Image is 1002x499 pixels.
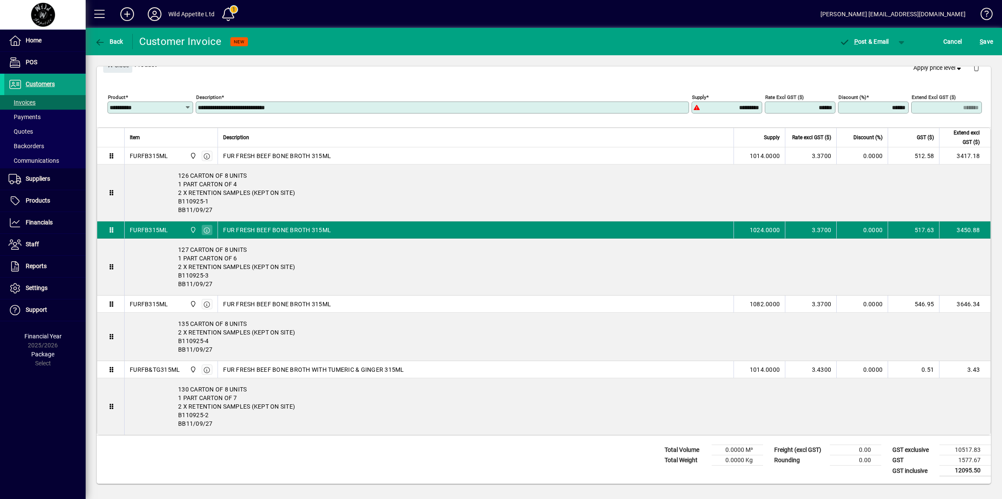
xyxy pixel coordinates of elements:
td: 0.00 [830,455,881,466]
div: 3.4300 [790,365,831,374]
button: Close [103,57,132,73]
span: Communications [9,157,59,164]
span: Wild Appetite Ltd [188,299,197,309]
button: Cancel [941,34,964,49]
span: Payments [9,114,41,120]
td: 3.43 [939,361,990,378]
span: GST ($) [917,133,934,142]
app-page-header-button: Close [101,61,134,69]
button: Profile [141,6,168,22]
span: Suppliers [26,175,50,182]
td: 0.0000 [836,296,888,313]
a: Products [4,190,86,212]
td: 512.58 [888,147,939,164]
span: Support [26,306,47,313]
app-page-header-button: Back [86,34,133,49]
td: Total Volume [660,445,712,455]
a: Backorders [4,139,86,153]
a: POS [4,52,86,73]
mat-label: Rate excl GST ($) [765,94,804,100]
span: Supply [764,133,780,142]
span: FUR FRESH BEEF BONE BROTH WITH TUMERIC & GINGER 315ML [223,365,404,374]
span: Apply price level [913,63,963,72]
span: Description [223,133,249,142]
td: Rounding [770,455,830,466]
td: 0.0000 Kg [712,455,763,466]
span: Wild Appetite Ltd [188,365,197,374]
a: Support [4,299,86,321]
div: 127 CARTON OF 8 UNITS 1 PART CARTON OF 6 2 X RETENTION SAMPLES (KEPT ON SITE) B110925-3 BB11/09/27 [125,239,990,295]
button: Add [113,6,141,22]
button: Post & Email [835,34,893,49]
span: 1014.0000 [750,152,780,160]
td: 0.0000 [836,147,888,164]
span: Settings [26,284,48,291]
div: 135 CARTON OF 8 UNITS 2 X RETENTION SAMPLES (KEPT ON SITE) B110925-4 BB11/09/27 [125,313,990,361]
div: FURFB315ML [130,300,168,308]
td: GST inclusive [888,466,939,476]
span: Back [95,38,123,45]
span: Products [26,197,50,204]
td: 3417.18 [939,147,990,164]
div: Customer Invoice [139,35,222,48]
span: Cancel [943,35,962,48]
div: Wild Appetite Ltd [168,7,215,21]
span: NEW [234,39,245,45]
td: 0.0000 [836,221,888,239]
mat-label: Extend excl GST ($) [912,94,956,100]
td: 0.00 [830,445,881,455]
span: FUR FRESH BEEF BONE BROTH 315ML [223,152,331,160]
td: 517.63 [888,221,939,239]
div: 3.3700 [790,152,831,160]
div: 130 CARTON OF 8 UNITS 1 PART CARTON OF 7 2 X RETENTION SAMPLES (KEPT ON SITE) B110925-2 BB11/09/27 [125,378,990,435]
a: Financials [4,212,86,233]
span: Wild Appetite Ltd [188,151,197,161]
span: Staff [26,241,39,248]
span: Reports [26,263,47,269]
span: Backorders [9,143,44,149]
div: 3.3700 [790,300,831,308]
a: Reports [4,256,86,277]
div: FURFB315ML [130,226,168,234]
td: 12095.50 [939,466,991,476]
a: Invoices [4,95,86,110]
span: Wild Appetite Ltd [188,225,197,235]
td: GST exclusive [888,445,939,455]
div: 126 CARTON OF 8 UNITS 1 PART CARTON OF 4 2 X RETENTION SAMPLES (KEPT ON SITE) B110925-1 BB11/09/27 [125,164,990,221]
div: 3.3700 [790,226,831,234]
mat-label: Product [108,94,125,100]
span: Invoices [9,99,36,106]
td: Freight (excl GST) [770,445,830,455]
td: Total Weight [660,455,712,466]
mat-label: Description [196,94,221,100]
div: [PERSON_NAME] [EMAIL_ADDRESS][DOMAIN_NAME] [820,7,966,21]
span: Extend excl GST ($) [945,128,980,147]
td: 546.95 [888,296,939,313]
span: Rate excl GST ($) [792,133,831,142]
span: Package [31,351,54,358]
button: Apply price level [910,60,966,76]
span: Customers [26,81,55,87]
button: Back [92,34,125,49]
span: Financials [26,219,53,226]
button: Save [978,34,995,49]
div: FURFB315ML [130,152,168,160]
td: 3450.88 [939,221,990,239]
a: Settings [4,278,86,299]
span: ost & Email [839,38,889,45]
a: Staff [4,234,86,255]
mat-label: Supply [692,94,706,100]
span: S [980,38,983,45]
td: GST [888,455,939,466]
a: Payments [4,110,86,124]
td: 10517.83 [939,445,991,455]
span: Home [26,37,42,44]
span: 1014.0000 [750,365,780,374]
span: Discount (%) [853,133,883,142]
td: 0.51 [888,361,939,378]
span: FUR FRESH BEEF BONE BROTH 315ML [223,300,331,308]
button: Delete [966,57,987,78]
span: P [854,38,858,45]
span: 1082.0000 [750,300,780,308]
td: 1577.67 [939,455,991,466]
